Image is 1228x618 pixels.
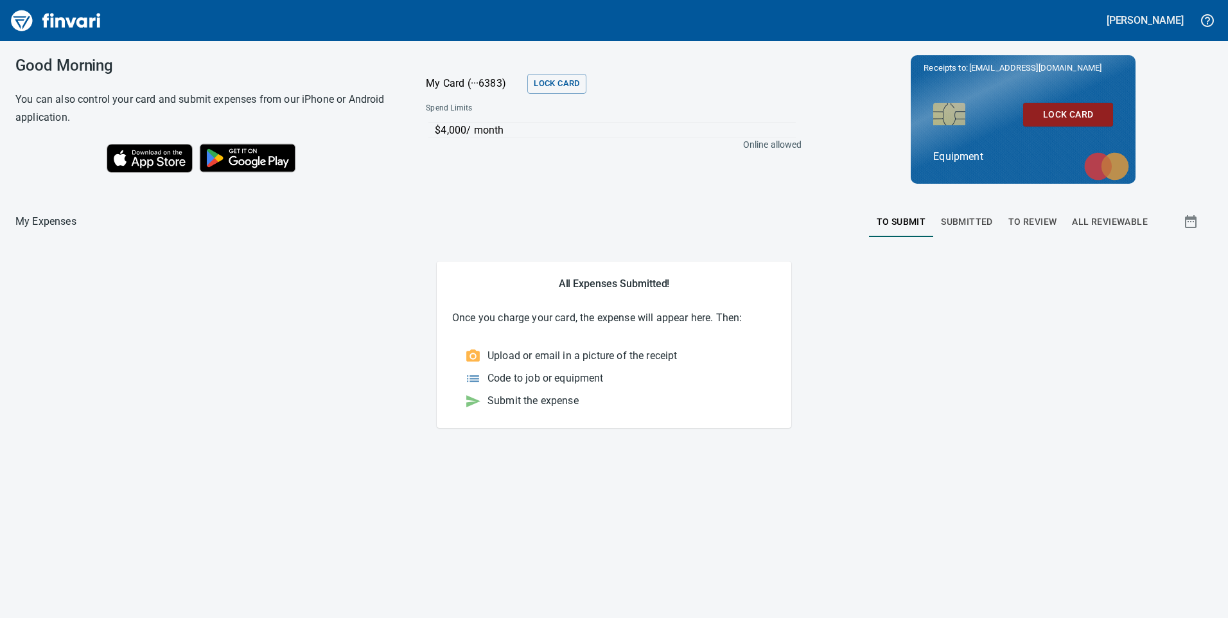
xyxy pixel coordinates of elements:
[193,137,303,179] img: Get it on Google Play
[426,76,522,91] p: My Card (···6383)
[1103,10,1187,30] button: [PERSON_NAME]
[487,348,677,364] p: Upload or email in a picture of the receipt
[534,76,579,91] span: Lock Card
[941,214,993,230] span: Submitted
[426,102,636,115] span: Spend Limits
[1033,107,1103,123] span: Lock Card
[15,91,394,127] h6: You can also control your card and submit expenses from our iPhone or Android application.
[15,214,76,229] p: My Expenses
[1072,214,1148,230] span: All Reviewable
[452,310,776,326] p: Once you charge your card, the expense will appear here. Then:
[968,62,1103,74] span: [EMAIL_ADDRESS][DOMAIN_NAME]
[924,62,1123,75] p: Receipts to:
[1171,206,1213,237] button: Show transactions within a particular date range
[487,371,604,386] p: Code to job or equipment
[107,144,193,173] img: Download on the App Store
[8,5,104,36] img: Finvari
[527,74,586,94] button: Lock Card
[1078,146,1136,187] img: mastercard.svg
[487,393,579,409] p: Submit the expense
[933,149,1113,164] p: Equipment
[1107,13,1184,27] h5: [PERSON_NAME]
[15,57,394,75] h3: Good Morning
[15,214,76,229] nav: breadcrumb
[416,138,802,151] p: Online allowed
[435,123,795,138] p: $4,000 / month
[1008,214,1057,230] span: To Review
[1023,103,1113,127] button: Lock Card
[877,214,926,230] span: To Submit
[452,277,776,290] h5: All Expenses Submitted!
